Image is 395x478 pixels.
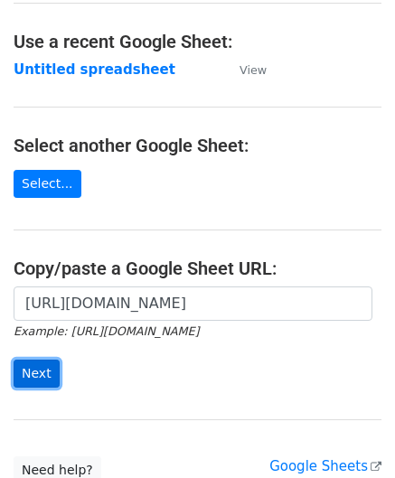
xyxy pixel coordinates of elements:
[14,286,372,321] input: Paste your Google Sheet URL here
[305,391,395,478] iframe: Chat Widget
[14,324,199,338] small: Example: [URL][DOMAIN_NAME]
[14,170,81,198] a: Select...
[269,458,381,474] a: Google Sheets
[14,31,381,52] h4: Use a recent Google Sheet:
[221,61,267,78] a: View
[14,61,175,78] a: Untitled spreadsheet
[240,63,267,77] small: View
[14,258,381,279] h4: Copy/paste a Google Sheet URL:
[14,360,60,388] input: Next
[14,135,381,156] h4: Select another Google Sheet:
